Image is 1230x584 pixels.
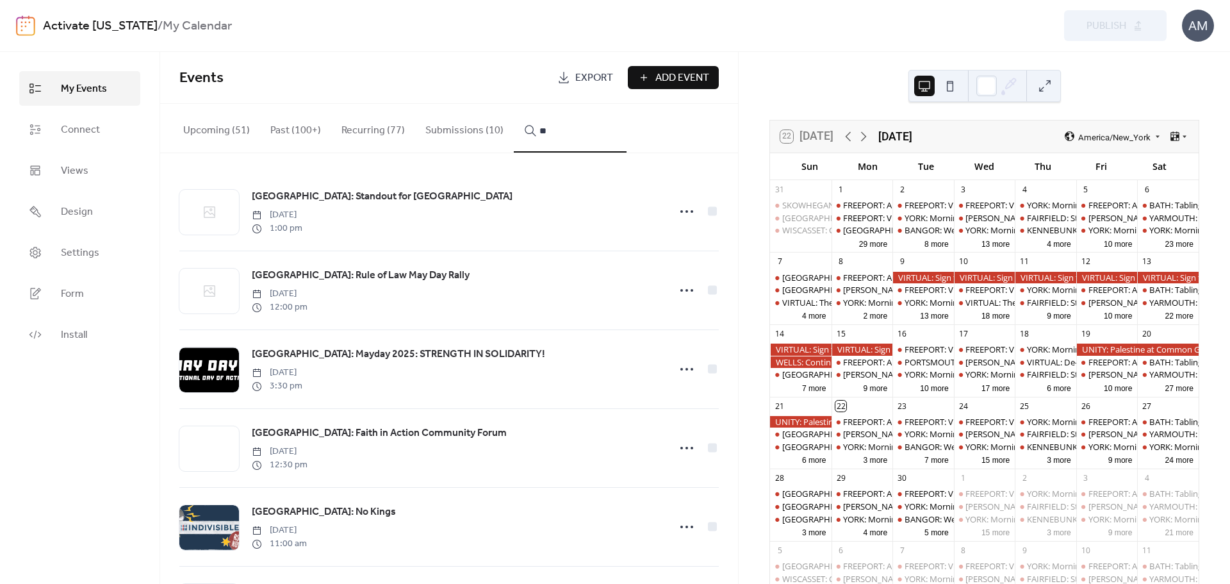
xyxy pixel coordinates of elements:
[954,272,1015,283] div: VIRTUAL: Sign the Petition to Kick ICE Out of Pease
[1027,284,1222,296] div: YORK: Morning Resistance at [GEOGRAPHIC_DATA]
[415,104,514,151] button: Submissions (10)
[782,212,1004,224] div: [GEOGRAPHIC_DATA]: Support Palestine Weekly Standout
[1137,356,1199,368] div: BATH: Tabling at the Bath Farmers Market
[919,237,954,249] button: 8 more
[548,66,623,89] a: Export
[252,188,512,205] a: [GEOGRAPHIC_DATA]: Standout for [GEOGRAPHIC_DATA]
[770,513,832,525] div: PORTLAND: Organize - Resistance Singers!
[1027,212,1127,224] div: FAIRFIELD: Stop The Coup
[954,344,1015,355] div: FREEPORT: Visibility Brigade Standout
[976,309,1015,321] button: 18 more
[252,458,307,472] span: 12:30 pm
[843,297,1038,308] div: YORK: Morning Resistance at [GEOGRAPHIC_DATA]
[1019,256,1030,267] div: 11
[1137,199,1199,211] div: BATH: Tabling at the Bath Farmers Market
[782,488,1083,499] div: [GEOGRAPHIC_DATA]; Canvass with [US_STATE] Dems in [GEOGRAPHIC_DATA]
[1076,416,1138,428] div: FREEPORT: AM and PM Rush Hour Brigade. Click for times!
[905,224,1035,236] div: BANGOR: Weekly peaceful protest
[782,369,1110,380] div: [GEOGRAPHIC_DATA]: SURJ Greater Portland Gathering (Showing up for Racial Justice)
[897,184,908,195] div: 2
[770,199,832,211] div: SKOWHEGAN: Central Maine Labor Council Day BBQ
[832,513,893,525] div: YORK: Morning Resistance at Town Center
[1076,501,1138,512] div: WELLS: NO I.C.E in Wells
[965,416,1110,428] div: FREEPORT: Visibility Brigade Standout
[770,212,832,224] div: BELFAST: Support Palestine Weekly Standout
[1137,272,1199,283] div: VIRTUAL: Sign the Petition to Kick ICE Out of Pease
[965,212,1140,224] div: [PERSON_NAME]: NO I.C.E in [PERSON_NAME]
[905,488,1113,499] div: FREEPORT: VISIBILITY FREEPORT Stand for Democracy!
[1027,369,1127,380] div: FAIRFIELD: Stop The Coup
[892,488,954,499] div: FREEPORT: VISIBILITY FREEPORT Stand for Democracy!
[843,199,1081,211] div: FREEPORT: AM and PM Visibility Bridge Brigade. Click for times!
[1103,453,1138,465] button: 9 more
[1042,309,1076,321] button: 9 more
[892,199,954,211] div: FREEPORT: VISIBILITY FREEPORT Stand for Democracy!
[252,346,545,363] a: [GEOGRAPHIC_DATA]: Mayday 2025: STRENGTH IN SOLIDARITY!
[1027,224,1120,236] div: KENNEBUNK: Stand Out
[965,199,1110,211] div: FREEPORT: Visibility Brigade Standout
[897,401,908,412] div: 23
[16,15,35,36] img: logo
[61,122,100,138] span: Connect
[892,297,954,308] div: YORK: Morning Resistance at Town Center
[832,416,893,428] div: FREEPORT: AM and PM Visibility Bridge Brigade. Click for times!
[835,473,846,484] div: 29
[1137,369,1199,380] div: YARMOUTH: Saturday Weekly Rally - Resist Hate - Support Democracy
[163,14,232,38] b: My Calendar
[1078,133,1151,141] span: America/New_York
[1076,212,1138,224] div: WELLS: NO I.C.E in Wells
[782,284,1056,296] div: [GEOGRAPHIC_DATA]: [PERSON_NAME][GEOGRAPHIC_DATA] Porchfest
[252,425,507,442] a: [GEOGRAPHIC_DATA]: Faith in Action Community Forum
[1072,153,1130,179] div: Fri
[770,501,832,512] div: BELFAST: Support Palestine Weekly Standout
[1080,329,1091,340] div: 19
[858,309,892,321] button: 2 more
[965,501,1140,512] div: [PERSON_NAME]: NO I.C.E in [PERSON_NAME]
[1099,237,1137,249] button: 10 more
[1042,453,1076,465] button: 3 more
[19,112,140,147] a: Connect
[1015,416,1076,428] div: YORK: Morning Resistance at Town Center
[179,64,224,92] span: Events
[1015,297,1076,308] div: FAIRFIELD: Stop The Coup
[252,208,302,222] span: [DATE]
[61,163,88,179] span: Views
[843,212,1013,224] div: FREEPORT: Visibility [DATE] Fight for Workers
[955,153,1013,179] div: Wed
[252,505,396,520] span: [GEOGRAPHIC_DATA]: No Kings
[1015,199,1076,211] div: YORK: Morning Resistance at Town Center
[915,309,953,321] button: 13 more
[19,317,140,352] a: Install
[835,329,846,340] div: 15
[1076,297,1138,308] div: WELLS: NO I.C.E in Wells
[1015,356,1076,368] div: VIRTUAL: De-Escalation Training for ICE Watch Volunteers. Part of Verifier Training
[1015,212,1076,224] div: FAIRFIELD: Stop The Coup
[775,401,785,412] div: 21
[905,344,1113,355] div: FREEPORT: VISIBILITY FREEPORT Stand for Democracy!
[919,453,954,465] button: 7 more
[1080,184,1091,195] div: 5
[1019,473,1030,484] div: 2
[61,81,107,97] span: My Events
[1027,344,1222,355] div: YORK: Morning Resistance at [GEOGRAPHIC_DATA]
[965,297,1227,308] div: VIRTUAL: The Shape of Solidarity - Listening To [GEOGRAPHIC_DATA]
[1015,501,1076,512] div: FAIRFIELD: Stop The Coup
[832,369,893,380] div: WELLS: NO I.C.E in Wells
[965,428,1140,440] div: [PERSON_NAME]: NO I.C.E in [PERSON_NAME]
[832,224,893,236] div: LISBON FALLS: Labor Day Rally
[1019,329,1030,340] div: 18
[575,71,613,86] span: Export
[770,441,832,453] div: PORTLAND: Sun Day: A Day of Action Celebrating Clean Energy
[839,153,897,179] div: Mon
[843,284,1018,296] div: [PERSON_NAME]: NO I.C.E in [PERSON_NAME]
[843,272,1081,283] div: FREEPORT: AM and PM Visibility Bridge Brigade. Click for times!
[260,104,331,151] button: Past (100+)
[832,488,893,499] div: FREEPORT: AM and PM Visibility Bridge Brigade. Click for times!
[331,104,415,151] button: Recurring (77)
[782,199,1003,211] div: SKOWHEGAN: Central [US_STATE] Labor Council Day BBQ
[1019,184,1030,195] div: 4
[782,513,981,525] div: [GEOGRAPHIC_DATA]: Organize - Resistance Singers!
[770,284,832,296] div: PORTLAND: DEERING CENTER Porchfest
[1042,526,1076,538] button: 3 more
[892,356,954,368] div: PORTSMOUTH NH: ICE Out of Pease, Visibility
